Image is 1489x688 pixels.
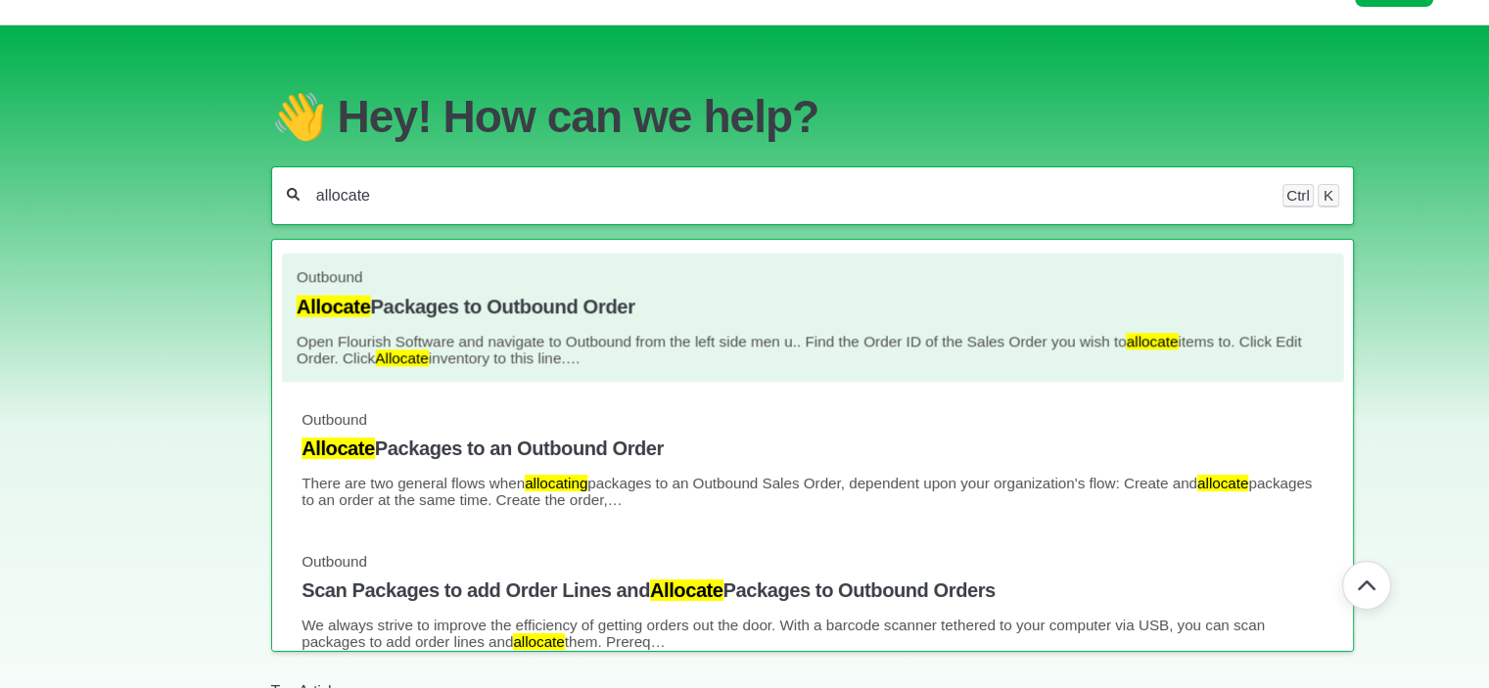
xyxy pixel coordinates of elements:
[1282,184,1314,207] kbd: Ctrl
[302,617,1323,650] p: We always strive to improve the efficiency of getting orders out the door. With a barcode scanner...
[1282,184,1339,207] div: Keyboard shortcut for search
[1342,561,1391,610] button: Go back to top of document
[271,90,1354,143] h1: 👋 Hey! How can we help?
[1318,184,1339,207] kbd: K
[297,334,1328,367] p: Open Flourish Software and navigate to Outbound from the left side men u.. Find the Order ID of t...
[302,553,1323,650] a: Outbound Scan Packages to add Order Lines andAllocatePackages to Outbound Orders We always strive...
[271,239,1354,652] section: Search results
[375,350,429,367] mark: Allocate
[650,579,723,601] mark: Allocate
[314,186,1268,206] input: Help Me With...
[302,475,1323,508] p: There are two general flows when packages to an Outbound Sales Order, dependent upon your organiz...
[297,269,362,286] span: Outbound
[1126,334,1178,350] mark: allocate
[302,579,1323,602] h4: Scan Packages to add Order Lines and Packages to Outbound Orders
[297,296,1328,318] h4: Packages to Outbound Order
[297,296,370,317] mark: Allocate
[302,553,367,570] span: Outbound
[302,437,1323,460] h4: Packages to an Outbound Order
[1197,475,1248,491] mark: allocate
[302,411,367,428] span: Outbound
[302,437,375,459] mark: Allocate
[302,411,1323,508] a: Outbound AllocatePackages to an Outbound Order There are two general flows whenallocatingpackages...
[297,269,1328,367] a: Outbound AllocatePackages to Outbound Order Open Flourish Software and navigate to Outbound from ...
[513,633,564,650] mark: allocate
[525,475,587,491] mark: allocating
